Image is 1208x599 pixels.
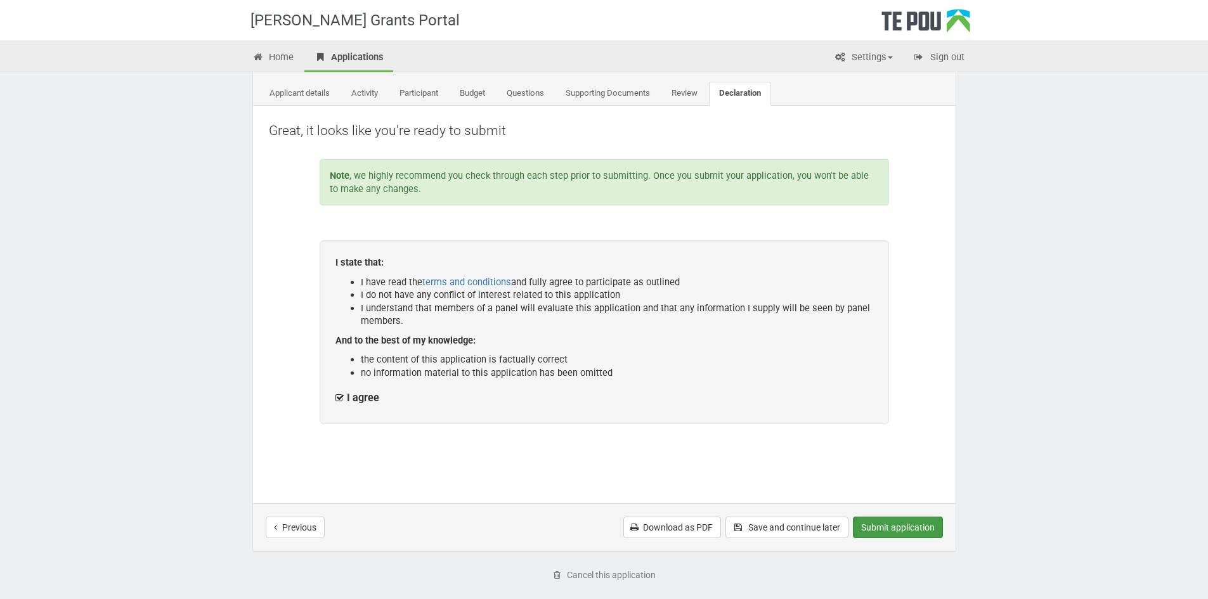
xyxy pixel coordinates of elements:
[341,82,388,106] a: Activity
[825,44,902,72] a: Settings
[725,517,848,538] button: Save and continue later
[661,82,708,106] a: Review
[361,366,873,380] li: no information material to this application has been omitted
[497,82,554,106] a: Questions
[623,517,721,538] a: Download as PDF
[266,517,325,538] button: Previous step
[320,159,889,205] div: , we highly recommend you check through each step prior to submitting. Once you submit your appli...
[361,276,873,289] li: I have read the and fully agree to participate as outlined
[709,82,771,106] a: Declaration
[335,392,379,405] label: I agree
[904,44,974,72] a: Sign out
[361,288,873,302] li: I do not have any conflict of interest related to this application
[853,517,943,538] button: Submit application
[422,276,511,288] a: terms and conditions
[330,170,349,181] b: Note
[259,82,340,106] a: Applicant details
[544,564,664,586] a: Cancel this application
[335,257,384,268] b: I state that:
[361,353,873,366] li: the content of this application is factually correct
[389,82,448,106] a: Participant
[450,82,495,106] a: Budget
[881,9,970,41] div: Te Pou Logo
[361,302,873,328] li: I understand that members of a panel will evaluate this application and that any information I su...
[335,335,476,346] b: And to the best of my knowledge:
[243,44,304,72] a: Home
[304,44,393,72] a: Applications
[555,82,660,106] a: Supporting Documents
[269,122,940,140] p: Great, it looks like you're ready to submit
